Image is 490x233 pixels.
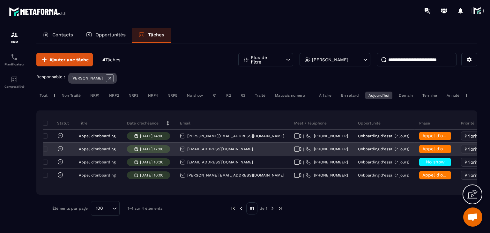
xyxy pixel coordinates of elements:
[2,40,27,44] p: CRM
[140,147,163,151] p: [DATE] 17:00
[11,31,18,39] img: formation
[44,121,69,126] p: Statut
[132,28,171,43] a: Tâches
[306,160,348,165] a: [PHONE_NUMBER]
[272,92,308,99] div: Mauvais numéro
[105,205,111,212] input: Search for option
[422,172,486,177] span: Appel d’onboarding terminée
[312,57,348,62] p: [PERSON_NAME]
[127,121,159,126] p: Date d’échéance
[464,160,481,165] span: Priorité
[79,121,87,126] p: Titre
[306,133,348,139] a: [PHONE_NUMBER]
[358,173,409,177] p: Onboarding d'essai (7 jours)
[422,146,486,151] span: Appel d’onboarding terminée
[49,56,89,63] span: Ajouter une tâche
[316,92,335,99] div: À faire
[180,121,190,126] p: Email
[2,71,27,93] a: accountantaccountantComptabilité
[251,55,279,64] p: Plus de filtre
[246,202,257,214] p: 01
[140,173,163,177] p: [DATE] 10:00
[260,206,267,211] p: de 1
[71,76,103,80] p: [PERSON_NAME]
[278,206,283,211] img: next
[36,74,65,79] p: Responsable :
[365,92,392,99] div: Aujourd'hui
[358,121,381,126] p: Opportunité
[36,92,51,99] div: Tout
[2,26,27,49] a: formationformationCRM
[223,92,234,99] div: R2
[52,32,73,38] p: Contacts
[52,206,88,211] p: Éléments par page
[358,134,409,138] p: Onboarding d'essai (7 jours)
[95,32,126,38] p: Opportunités
[464,173,481,178] span: Priorité
[2,63,27,66] p: Planificateur
[11,53,18,61] img: scheduler
[148,32,164,38] p: Tâches
[2,49,27,71] a: schedulerschedulerPlanificateur
[464,147,481,152] span: Priorité
[237,92,249,99] div: R3
[125,92,142,99] div: NRP3
[128,206,162,211] p: 1-4 sur 4 éléments
[426,159,445,164] span: No show
[230,206,236,211] img: prev
[252,92,269,99] div: Traité
[461,121,474,126] p: Priorité
[93,205,105,212] span: 100
[54,93,55,98] p: |
[270,206,275,211] img: next
[36,53,93,66] button: Ajouter une tâche
[164,92,181,99] div: NRP5
[79,173,115,177] p: Appel d'onboarding
[102,57,120,63] p: 4
[306,147,348,152] a: [PHONE_NUMBER]
[303,147,304,152] span: |
[238,206,244,211] img: prev
[79,160,115,164] p: Appel d'onboarding
[209,92,220,99] div: R1
[303,160,304,165] span: |
[303,134,304,139] span: |
[422,133,486,138] span: Appel d’onboarding terminée
[140,134,163,138] p: [DATE] 14:00
[419,92,440,99] div: Terminé
[311,93,313,98] p: |
[11,76,18,83] img: accountant
[91,201,120,216] div: Search for option
[140,160,163,164] p: [DATE] 10:30
[396,92,416,99] div: Demain
[105,57,120,62] span: Tâches
[79,147,115,151] p: Appel d'onboarding
[303,173,304,178] span: |
[419,121,430,126] p: Phase
[463,207,482,227] div: Ouvrir le chat
[79,28,132,43] a: Opportunités
[87,92,103,99] div: NRP1
[79,134,115,138] p: Appel d'onboarding
[464,133,481,139] span: Priorité
[306,173,348,178] a: [PHONE_NUMBER]
[36,28,79,43] a: Contacts
[145,92,161,99] div: NRP4
[58,92,84,99] div: Non Traité
[338,92,362,99] div: En retard
[294,121,327,126] p: Meet / Téléphone
[184,92,206,99] div: No show
[466,93,467,98] p: |
[443,92,463,99] div: Annulé
[358,147,409,151] p: Onboarding d'essai (7 jours)
[106,92,122,99] div: NRP2
[9,6,66,17] img: logo
[358,160,409,164] p: Onboarding d'essai (7 jours)
[2,85,27,88] p: Comptabilité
